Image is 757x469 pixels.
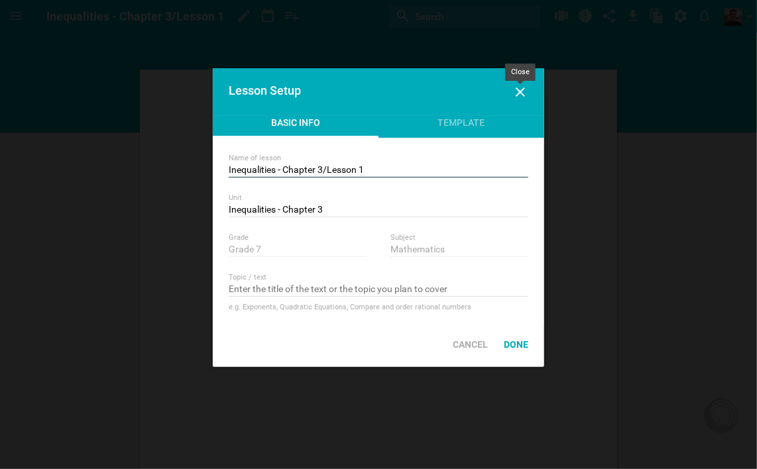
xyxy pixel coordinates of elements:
[229,284,528,297] input: Enter the title of the text or the topic you plan to cover
[229,273,528,282] div: Topic / text
[229,204,528,217] input: Search from your units or create a new one...
[229,164,528,178] input: e.g. Properties of magnetic substances
[229,301,528,314] div: e.g. Exponents, Quadratic Equations, Compare and order rational numbers
[390,233,528,242] div: Subject
[445,330,496,359] div: Cancel
[229,233,367,242] div: Grade
[229,154,528,163] div: Name of lesson
[213,116,378,138] div: Basic Info
[229,84,498,97] div: Lesson Setup
[229,193,528,203] div: Unit
[390,244,528,257] input: e.g. Science
[229,244,367,257] input: e.g. Grade 7
[378,116,544,136] div: Template
[496,330,536,359] div: Done
[505,64,536,81] div: Close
